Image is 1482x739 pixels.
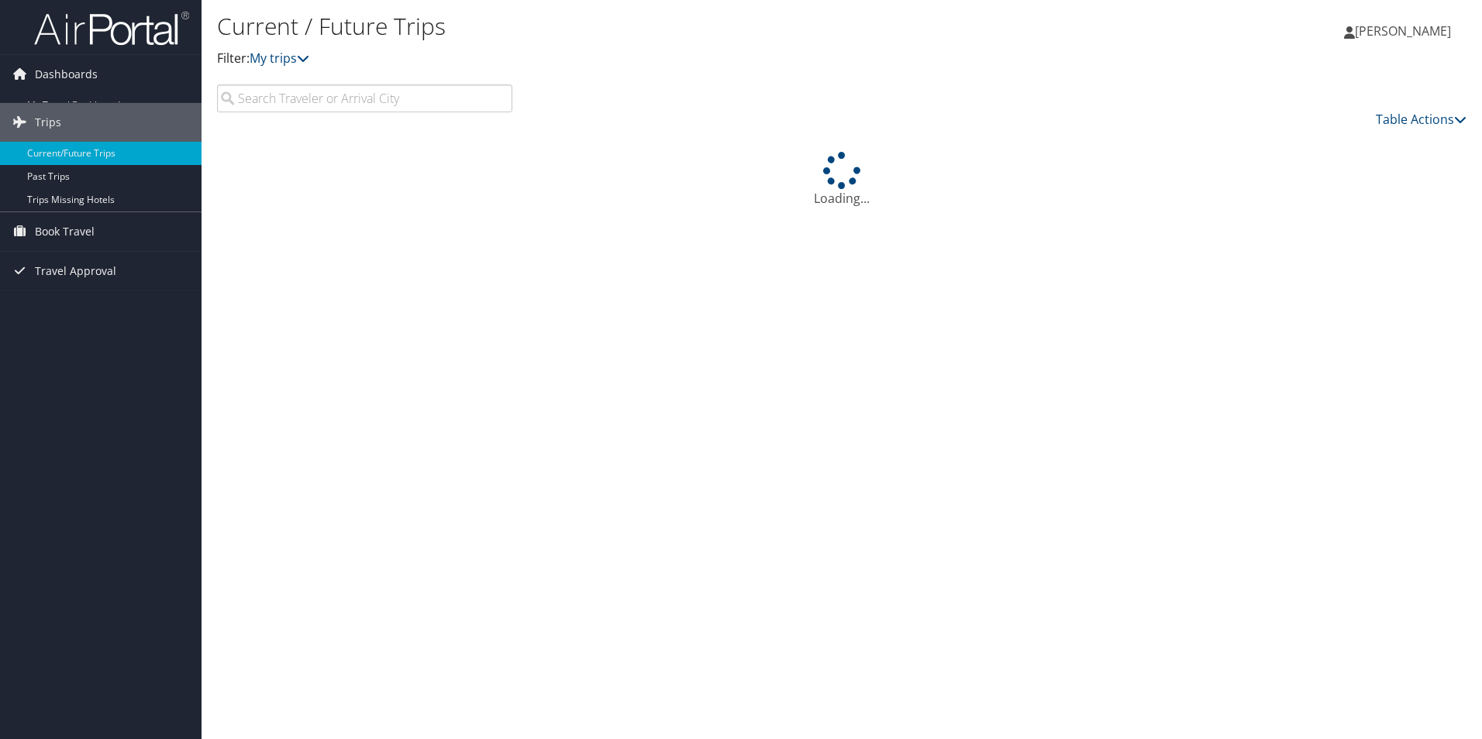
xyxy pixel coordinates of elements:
span: Travel Approval [35,252,116,290]
span: Book Travel [35,212,95,251]
span: Dashboards [35,55,98,94]
img: airportal-logo.png [34,10,189,46]
a: [PERSON_NAME] [1344,8,1466,54]
span: [PERSON_NAME] [1355,22,1451,40]
a: Table Actions [1376,111,1466,128]
p: Filter: [217,49,1050,69]
h1: Current / Future Trips [217,10,1050,43]
input: Search Traveler or Arrival City [217,84,512,112]
span: Trips [35,103,61,142]
div: Loading... [217,152,1466,208]
a: My trips [250,50,309,67]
